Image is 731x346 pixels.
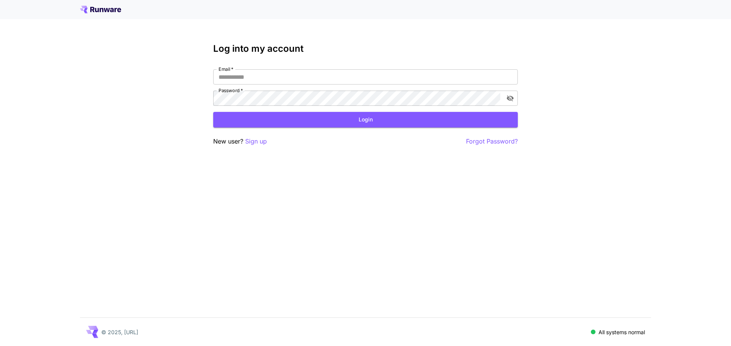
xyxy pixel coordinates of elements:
button: Login [213,112,518,128]
button: Forgot Password? [466,137,518,146]
label: Password [219,87,243,94]
h3: Log into my account [213,43,518,54]
button: Sign up [245,137,267,146]
p: New user? [213,137,267,146]
label: Email [219,66,233,72]
p: All systems normal [599,328,645,336]
button: toggle password visibility [503,91,517,105]
p: © 2025, [URL] [101,328,138,336]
